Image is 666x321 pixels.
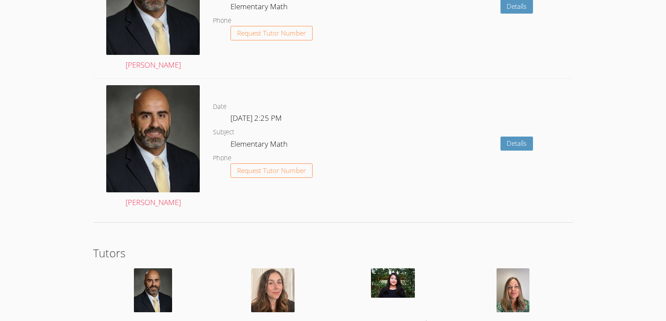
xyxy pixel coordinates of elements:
[251,268,295,312] img: IMG_0882.jpeg
[230,113,282,123] span: [DATE] 2:25 PM
[230,26,313,40] button: Request Tutor Number
[213,153,231,164] dt: Phone
[497,268,529,312] img: IMG_0658.jpeg
[213,101,227,112] dt: Date
[371,268,415,298] img: IMG_0561.jpeg
[237,30,306,36] span: Request Tutor Number
[230,163,313,178] button: Request Tutor Number
[500,137,533,151] a: Details
[237,167,306,174] span: Request Tutor Number
[93,245,572,261] h2: Tutors
[230,0,289,15] dd: Elementary Math
[106,85,200,209] a: [PERSON_NAME]
[134,268,172,312] img: avatar.png
[213,127,234,138] dt: Subject
[230,138,289,153] dd: Elementary Math
[213,15,231,26] dt: Phone
[106,85,200,192] img: avatar.png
